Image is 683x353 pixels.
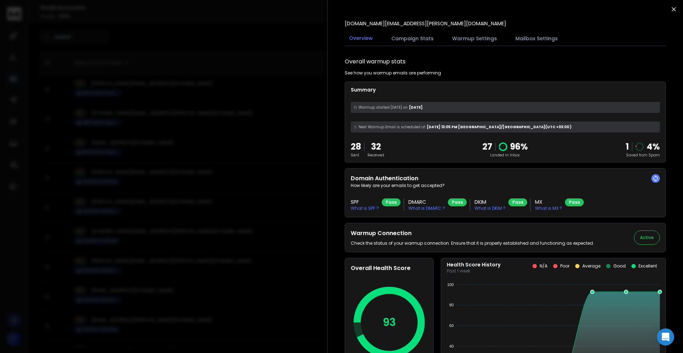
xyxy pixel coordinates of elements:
[345,20,506,27] p: [DOMAIN_NAME][EMAIL_ADDRESS][PERSON_NAME][DOMAIN_NAME]
[351,152,361,158] p: Sent
[351,206,379,211] p: What is SPF ?
[447,268,501,274] p: Past 1 week
[351,198,379,206] h3: SPF
[475,206,505,211] p: What is DKIM ?
[482,141,492,152] p: 27
[449,303,454,307] tspan: 80
[351,102,660,113] div: [DATE]
[351,229,594,238] h2: Warmup Connection
[634,230,660,245] button: Active
[482,152,528,158] p: Landed in Inbox
[565,198,584,206] div: Pass
[367,152,384,158] p: Received
[345,57,406,66] h1: Overall warmup stats
[508,198,527,206] div: Pass
[626,141,629,152] strong: 1
[448,198,467,206] div: Pass
[535,198,562,206] h3: MX
[475,198,505,206] h3: DKIM
[383,316,396,329] p: 93
[367,141,384,152] p: 32
[647,141,660,152] p: 4 %
[351,174,660,183] h2: Domain Authentication
[639,263,657,269] p: Excellent
[613,263,626,269] p: Good
[582,263,600,269] p: Average
[345,30,377,47] button: Overview
[345,70,441,76] p: See how you warmup emails are performing
[511,31,562,46] button: Mailbox Settings
[351,240,594,246] p: Check the status of your warmup connection. Ensure that it is properly established and functionin...
[351,121,660,133] div: [DATE] 13:05 PM [GEOGRAPHIC_DATA]/[GEOGRAPHIC_DATA] (UTC +03:00 )
[351,264,428,272] h2: Overall Health Score
[449,344,454,348] tspan: 40
[382,198,401,206] div: Pass
[535,206,562,211] p: What is MX ?
[657,328,674,346] div: Open Intercom Messenger
[448,31,501,46] button: Warmup Settings
[351,141,361,152] p: 28
[449,323,454,328] tspan: 60
[447,261,501,268] p: Health Score History
[351,183,660,188] p: How likely are your emails to get accepted?
[560,263,570,269] p: Poor
[540,263,547,269] p: N/A
[408,206,445,211] p: What is DMARC ?
[510,141,528,152] p: 96 %
[359,124,425,130] span: Next Warmup Email is scheduled at
[387,31,438,46] button: Campaign Stats
[447,282,454,287] tspan: 100
[626,152,660,158] p: Saved from Spam
[351,86,660,93] p: Summary
[359,105,408,110] span: Warmup started [DATE] on
[408,198,445,206] h3: DMARC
